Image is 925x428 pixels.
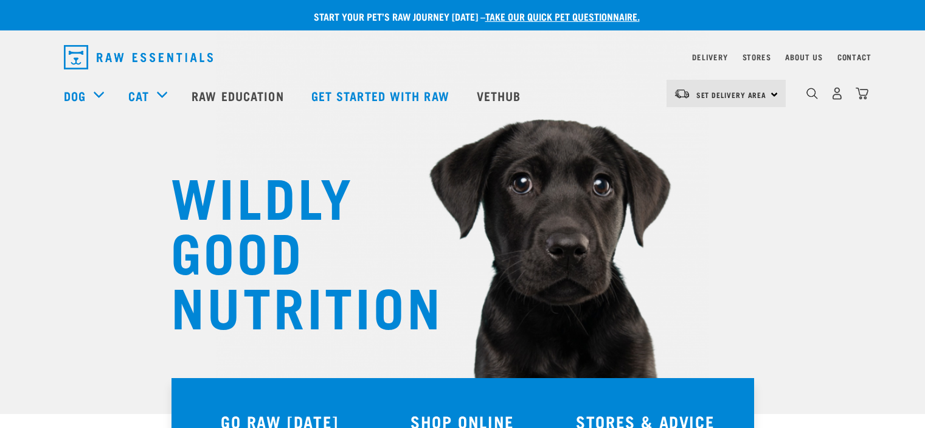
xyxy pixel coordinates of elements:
a: take our quick pet questionnaire. [485,13,640,19]
a: Contact [837,55,871,59]
a: About Us [785,55,822,59]
a: Delivery [692,55,727,59]
h1: WILDLY GOOD NUTRITION [171,167,414,332]
img: user.png [831,87,844,100]
img: Raw Essentials Logo [64,45,213,69]
a: Raw Education [179,71,299,120]
img: home-icon-1@2x.png [806,88,818,99]
a: Dog [64,86,86,105]
img: home-icon@2x.png [856,87,868,100]
nav: dropdown navigation [54,40,871,74]
a: Vethub [465,71,536,120]
img: van-moving.png [674,88,690,99]
a: Get started with Raw [299,71,465,120]
a: Stores [743,55,771,59]
span: Set Delivery Area [696,93,767,97]
a: Cat [128,86,149,105]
